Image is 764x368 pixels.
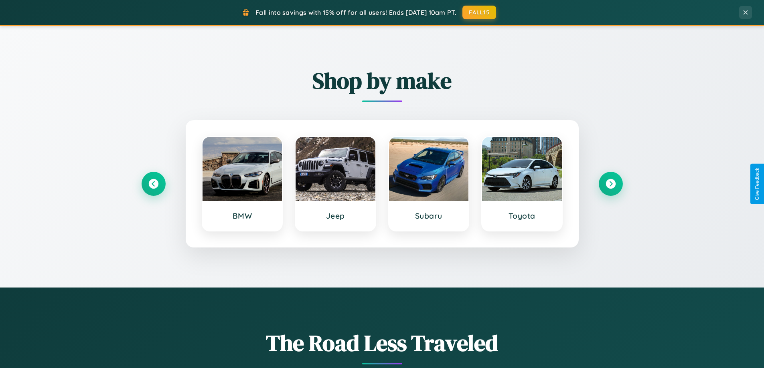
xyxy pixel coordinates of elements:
h2: Shop by make [142,65,623,96]
h3: Jeep [304,211,367,221]
h1: The Road Less Traveled [142,328,623,358]
span: Fall into savings with 15% off for all users! Ends [DATE] 10am PT. [255,8,456,16]
h3: Subaru [397,211,461,221]
h3: BMW [211,211,274,221]
div: Give Feedback [754,168,760,200]
h3: Toyota [490,211,554,221]
button: FALL15 [462,6,496,19]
